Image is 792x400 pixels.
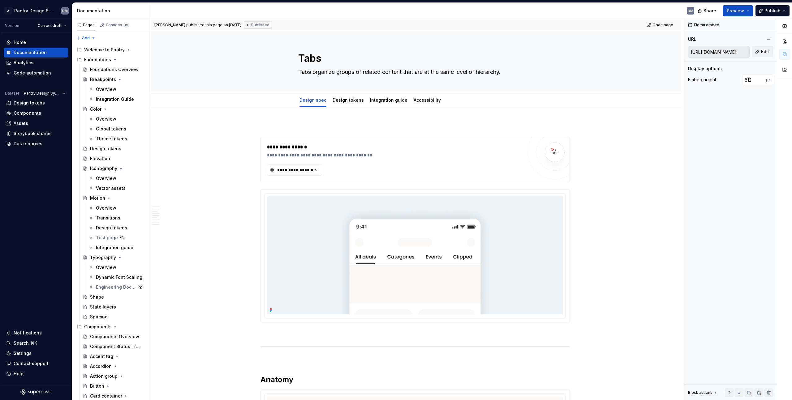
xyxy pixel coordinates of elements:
[688,77,716,83] div: Embed height
[90,76,116,83] div: Breakpoints
[370,97,407,103] a: Integration guide
[297,51,531,66] textarea: Tabs
[645,21,676,29] a: Open page
[80,193,147,203] a: Motion
[90,373,118,379] div: Action group
[106,23,129,28] div: Changes
[80,381,147,391] a: Button
[96,245,133,251] div: Integration guide
[688,66,722,72] div: Display options
[86,243,147,253] a: Integration guide
[4,108,68,118] a: Components
[96,126,126,132] div: Global tokens
[90,383,104,389] div: Button
[96,185,126,191] div: Vector assets
[411,93,443,106] div: Accessibility
[96,274,142,280] div: Dynamic Font Scaling
[24,91,60,96] span: Pantry Design System
[90,304,116,310] div: State layers
[14,371,24,377] div: Help
[96,225,127,231] div: Design tokens
[14,330,42,336] div: Notifications
[652,23,673,28] span: Open page
[90,155,110,162] div: Elevation
[80,104,147,114] a: Color
[86,114,147,124] a: Overview
[86,282,147,292] a: Engineering Documentation
[90,106,101,112] div: Color
[80,312,147,322] a: Spacing
[96,284,136,290] div: Engineering Documentation
[84,324,112,330] div: Components
[90,165,117,172] div: Iconography
[62,8,68,13] div: DM
[96,175,116,181] div: Overview
[4,328,68,338] button: Notifications
[80,292,147,302] a: Shape
[96,205,116,211] div: Overview
[20,389,51,395] svg: Supernova Logo
[4,7,12,15] div: A
[80,342,147,351] a: Component Status Tracker
[4,359,68,368] button: Contact support
[14,8,54,14] div: Pantry Design System
[299,97,326,103] a: Design spec
[38,23,62,28] span: Current draft
[96,235,118,241] div: Test page
[90,353,113,360] div: Accent tag
[752,46,773,57] button: Edit
[74,322,147,332] div: Components
[14,130,52,137] div: Storybook stories
[96,86,116,92] div: Overview
[4,338,68,348] button: Search ⌘K
[5,91,19,96] div: Dataset
[74,55,147,65] div: Foundations
[766,77,771,82] p: px
[723,5,753,16] button: Preview
[84,47,125,53] div: Welcome to Pantry
[90,334,139,340] div: Components Overview
[14,49,47,56] div: Documentation
[86,233,147,243] a: Test page
[90,66,139,73] div: Foundations Overview
[14,110,41,116] div: Components
[123,23,129,28] span: 19
[742,74,766,85] input: 100
[82,36,90,40] span: Add
[14,141,42,147] div: Data sources
[260,375,570,385] h2: Anatomy
[86,262,147,272] a: Overview
[4,348,68,358] a: Settings
[77,8,147,14] div: Documentation
[84,57,111,63] div: Foundations
[755,5,790,16] button: Publish
[727,8,744,14] span: Preview
[80,74,147,84] a: Breakpoints
[90,393,122,399] div: Card container
[90,146,121,152] div: Design tokens
[14,120,28,126] div: Assets
[186,23,241,28] div: published this page on [DATE]
[14,360,49,367] div: Contact support
[80,302,147,312] a: State layers
[86,94,147,104] a: Integration Guide
[80,253,147,262] a: Typography
[4,98,68,108] a: Design tokens
[96,136,127,142] div: Theme tokens
[297,67,531,77] textarea: Tabs organize groups of related content that are at the same level of hierarchy.
[90,343,141,350] div: Component Status Tracker
[368,93,410,106] div: Integration guide
[14,39,26,45] div: Home
[14,100,45,106] div: Design tokens
[14,350,32,356] div: Settings
[86,84,147,94] a: Overview
[5,23,19,28] div: Version
[74,45,147,55] div: Welcome to Pantry
[21,89,68,98] button: Pantry Design System
[86,272,147,282] a: Dynamic Font Scaling
[80,332,147,342] a: Components Overview
[688,36,696,42] div: URL
[80,351,147,361] a: Accent tag
[74,34,97,42] button: Add
[86,183,147,193] a: Vector assets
